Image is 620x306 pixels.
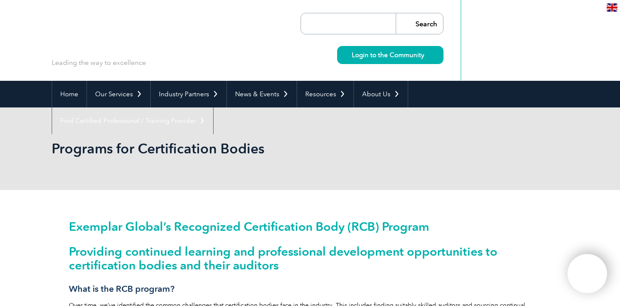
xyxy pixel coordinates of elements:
p: Leading the way to excellence [52,58,146,67]
img: svg+xml;nitro-empty-id=MzYwOjIyMw==-1;base64,PHN2ZyB2aWV3Qm94PSIwIDAgMTEgMTEiIHdpZHRoPSIxMSIgaGVp... [424,52,429,57]
h1: Exemplar Global’s Recognized Certification Body (RCB) Program [69,220,551,233]
img: en [607,3,617,12]
a: Home [52,81,87,107]
h2: Programs for Certification Bodies [52,142,413,156]
a: Industry Partners [151,81,226,107]
input: Search [396,13,443,34]
a: Login to the Community [337,46,443,64]
a: Find Certified Professional / Training Provider [52,107,213,134]
h2: Providing continued learning and professional development opportunities to certification bodies a... [69,245,551,272]
a: Resources [297,81,353,107]
a: News & Events [227,81,297,107]
img: svg+xml;nitro-empty-id=MTc3NjoxMTY=-1;base64,PHN2ZyB2aWV3Qm94PSIwIDAgNDAwIDQwMCIgd2lkdGg9IjQwMCIg... [577,263,598,285]
a: Our Services [87,81,150,107]
h3: What is the RCB program? [69,284,551,294]
a: About Us [354,81,408,107]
